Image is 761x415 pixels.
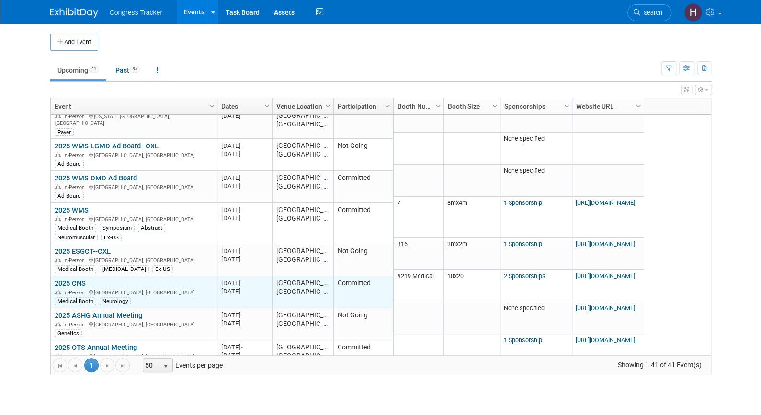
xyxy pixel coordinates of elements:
a: Go to the previous page [68,358,82,372]
span: In-Person [63,216,88,223]
div: [DATE] [221,343,268,351]
td: Committed [333,171,393,203]
span: Column Settings [208,102,216,110]
div: [MEDICAL_DATA] [100,265,149,273]
div: Ex-US [152,265,173,273]
a: 2025 WMS LGMD Ad Board--CXL [55,142,159,150]
a: [URL][DOMAIN_NAME] [576,240,635,247]
span: Column Settings [491,102,499,110]
span: In-Person [63,354,88,360]
div: [GEOGRAPHIC_DATA], [GEOGRAPHIC_DATA] [55,352,213,360]
a: Column Settings [433,98,443,112]
td: [GEOGRAPHIC_DATA], [GEOGRAPHIC_DATA] [272,171,333,203]
a: Upcoming41 [50,61,106,79]
div: [GEOGRAPHIC_DATA], [GEOGRAPHIC_DATA] [55,183,213,191]
td: 7 [394,197,443,238]
td: 3mx2m [443,238,500,270]
td: [GEOGRAPHIC_DATA], [GEOGRAPHIC_DATA] [272,139,333,171]
a: Go to the first page [53,358,67,372]
div: Ad Board [55,160,84,168]
a: [URL][DOMAIN_NAME] [576,304,635,312]
a: 2025 OTS Annual Meeting [55,343,137,352]
td: 8mx4m [443,197,500,238]
span: Search [640,9,662,16]
a: Booth Size [448,98,494,114]
span: 1 [84,358,99,372]
div: [DATE] [221,206,268,214]
div: [DATE] [221,319,268,327]
td: Committed [333,276,393,308]
a: Venue Location [276,98,327,114]
a: Search [627,4,671,21]
img: In-Person Event [55,113,61,118]
a: Go to the last page [115,358,130,372]
a: Past95 [108,61,148,79]
td: Committed [333,101,393,139]
a: [URL][DOMAIN_NAME] [576,272,635,280]
span: - [241,247,243,255]
td: Not Going [333,244,393,276]
td: B16 [394,238,443,270]
a: Column Settings [261,98,272,112]
a: Website URL [576,98,637,114]
span: Go to the last page [119,362,126,370]
img: In-Person Event [55,290,61,294]
span: In-Person [63,322,88,328]
a: 2025 WMS [55,206,89,214]
div: Neurology [100,297,131,305]
img: In-Person Event [55,322,61,326]
a: 2025 ESGCT--CXL [55,247,111,256]
div: [DATE] [221,142,268,150]
td: Not Going [333,139,393,171]
span: Column Settings [263,102,271,110]
div: [DATE] [221,279,268,287]
span: Events per page [130,358,232,372]
a: Column Settings [206,98,217,112]
span: Go to the first page [56,362,64,370]
a: Booth Number [398,98,437,114]
a: Column Settings [561,98,572,112]
a: [URL][DOMAIN_NAME] [576,336,635,344]
td: [GEOGRAPHIC_DATA], [GEOGRAPHIC_DATA] [272,340,333,372]
a: Sponsorships [504,98,566,114]
span: Showing 1-41 of 41 Event(s) [609,358,710,371]
span: 41 [89,66,99,73]
span: - [241,280,243,287]
td: 10x20 [443,270,500,302]
td: Not Going [333,308,393,340]
span: Column Settings [635,102,642,110]
td: [GEOGRAPHIC_DATA], [GEOGRAPHIC_DATA] [272,203,333,244]
a: 1 Sponsorship [504,240,542,247]
span: Column Settings [434,102,442,110]
a: Dates [221,98,266,114]
a: Column Settings [489,98,500,112]
span: Go to the next page [103,362,111,370]
div: Medical Booth [55,297,96,305]
div: Ad Board [55,192,84,200]
span: select [162,362,170,370]
span: 50 [143,359,159,372]
a: Go to the next page [100,358,114,372]
span: In-Person [63,184,88,191]
img: ExhibitDay [50,8,98,18]
div: [GEOGRAPHIC_DATA], [GEOGRAPHIC_DATA] [55,288,213,296]
span: - [241,344,243,351]
td: #219 Medical [394,270,443,302]
td: [GEOGRAPHIC_DATA], [GEOGRAPHIC_DATA] [272,276,333,308]
span: - [241,142,243,149]
div: [DATE] [221,311,268,319]
a: Participation [338,98,386,114]
div: Genetics [55,329,82,337]
div: [DATE] [221,255,268,263]
span: In-Person [63,290,88,296]
div: Ex-US [101,234,122,241]
a: 1 Sponsorship [504,336,542,344]
div: Medical Booth [55,265,96,273]
span: Column Settings [324,102,332,110]
span: In-Person [63,113,88,120]
button: Add Event [50,34,98,51]
span: 95 [130,66,140,73]
div: [GEOGRAPHIC_DATA], [GEOGRAPHIC_DATA] [55,320,213,328]
div: Medical Booth [55,224,96,232]
a: 2025 CNS [55,279,86,288]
